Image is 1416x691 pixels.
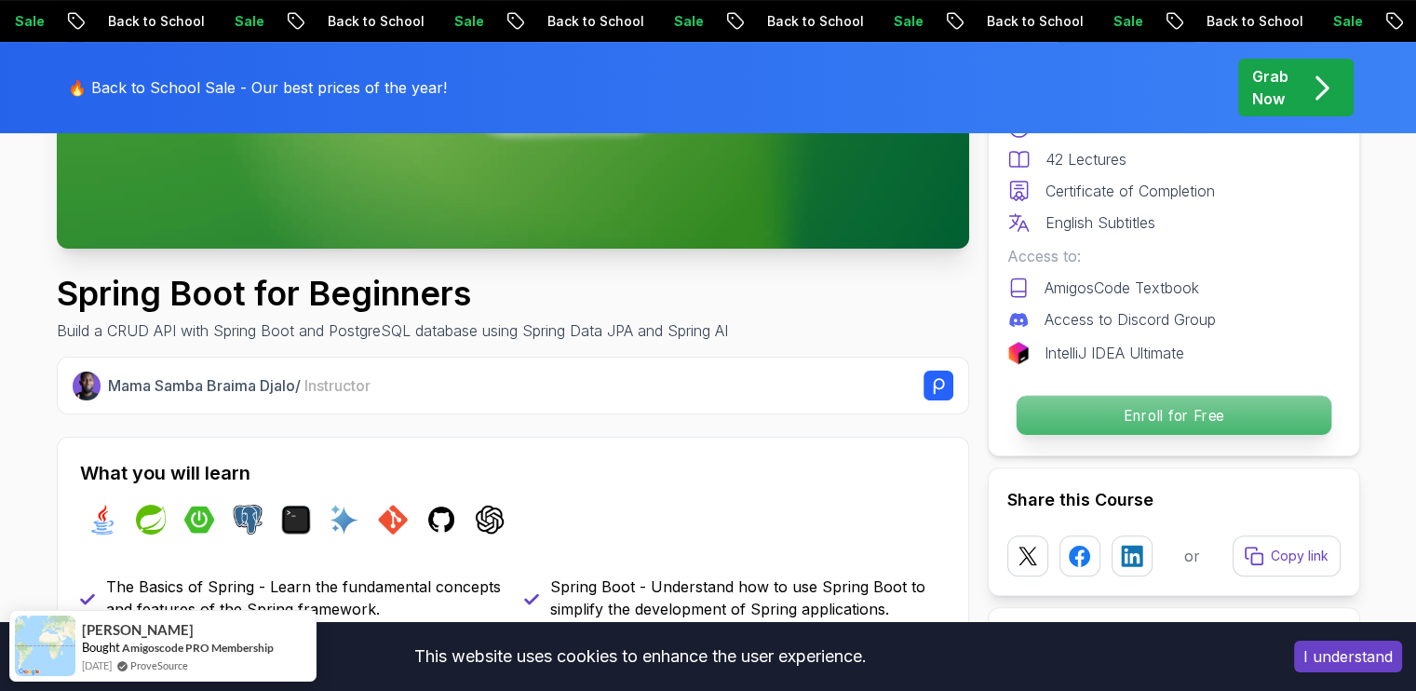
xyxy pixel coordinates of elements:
[80,460,946,486] h2: What you will learn
[106,576,502,620] p: The Basics of Spring - Learn the fundamental concepts and features of the Spring framework.
[1007,487,1341,513] h2: Share this Course
[475,505,505,535] img: chatgpt logo
[1271,547,1328,565] p: Copy link
[972,12,1099,31] p: Back to School
[1016,396,1330,435] p: Enroll for Free
[14,636,1266,677] div: This website uses cookies to enhance the user experience.
[15,616,75,676] img: provesource social proof notification image
[1045,277,1199,299] p: AmigosCode Textbook
[233,505,263,535] img: postgres logo
[82,657,112,673] span: [DATE]
[93,12,220,31] p: Back to School
[68,76,447,99] p: 🔥 Back to School Sale - Our best prices of the year!
[281,505,311,535] img: terminal logo
[1007,342,1030,364] img: jetbrains logo
[57,319,728,342] p: Build a CRUD API with Spring Boot and PostgreSQL database using Spring Data JPA and Spring AI
[1015,395,1331,436] button: Enroll for Free
[752,12,879,31] p: Back to School
[550,576,946,620] p: Spring Boot - Understand how to use Spring Boot to simplify the development of Spring applications.
[88,505,117,535] img: java logo
[304,376,371,395] span: Instructor
[1045,342,1184,364] p: IntelliJ IDEA Ultimate
[879,12,938,31] p: Sale
[1045,308,1216,331] p: Access to Discord Group
[82,640,120,655] span: Bought
[130,657,188,673] a: ProveSource
[220,12,279,31] p: Sale
[1045,211,1155,234] p: English Subtitles
[426,505,456,535] img: github logo
[57,275,728,312] h1: Spring Boot for Beginners
[313,12,439,31] p: Back to School
[122,641,274,655] a: Amigoscode PRO Membership
[533,12,659,31] p: Back to School
[378,505,408,535] img: git logo
[1252,65,1288,110] p: Grab Now
[108,374,371,397] p: Mama Samba Braima Djalo /
[1007,245,1341,267] p: Access to:
[136,505,166,535] img: spring logo
[1233,535,1341,576] button: Copy link
[439,12,499,31] p: Sale
[330,505,359,535] img: ai logo
[1045,180,1215,202] p: Certificate of Completion
[73,372,101,400] img: Nelson Djalo
[184,505,214,535] img: spring-boot logo
[1192,12,1318,31] p: Back to School
[1294,641,1402,672] button: Accept cookies
[82,622,194,638] span: [PERSON_NAME]
[659,12,719,31] p: Sale
[1184,545,1200,567] p: or
[1045,148,1126,170] p: 42 Lectures
[1318,12,1378,31] p: Sale
[1099,12,1158,31] p: Sale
